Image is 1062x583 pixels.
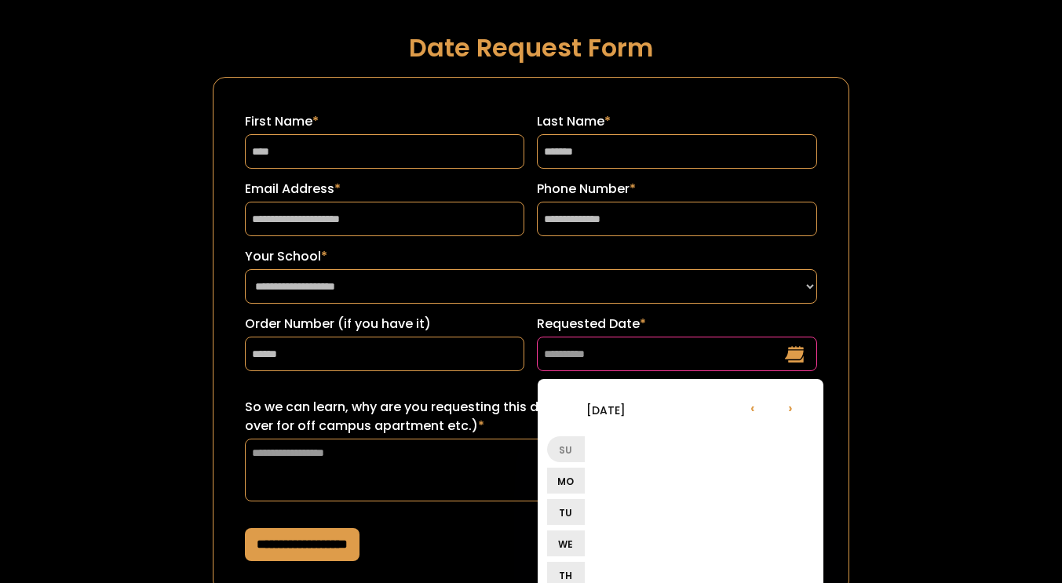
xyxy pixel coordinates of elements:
[772,388,809,426] li: ›
[547,530,585,556] li: We
[547,468,585,494] li: Mo
[547,436,585,462] li: Su
[547,391,665,428] li: [DATE]
[547,499,585,525] li: Tu
[245,112,525,131] label: First Name
[245,315,525,333] label: Order Number (if you have it)
[537,180,817,199] label: Phone Number
[245,180,525,199] label: Email Address
[537,315,817,333] label: Requested Date
[245,247,818,266] label: Your School
[734,388,772,426] li: ‹
[245,398,818,435] label: So we can learn, why are you requesting this date? (ex: sorority recruitment, lease turn over for...
[537,112,817,131] label: Last Name
[213,34,850,61] h1: Date Request Form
